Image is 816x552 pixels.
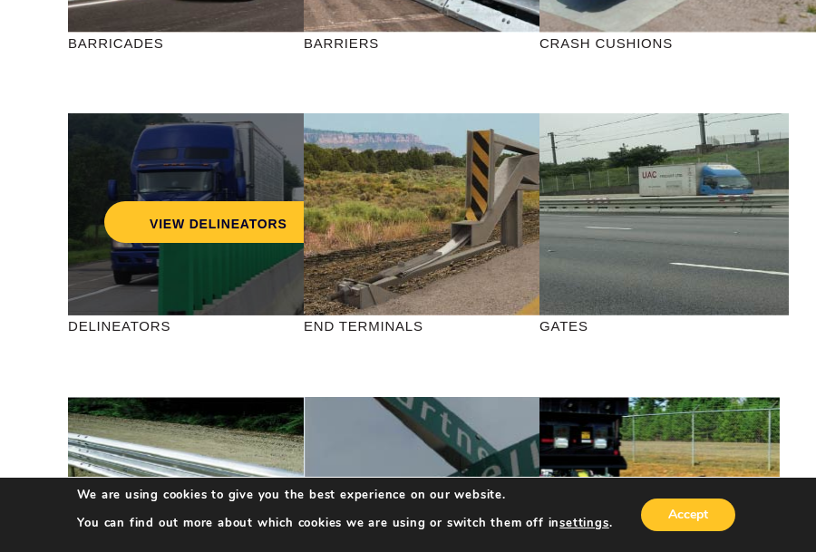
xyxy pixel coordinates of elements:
[304,315,512,336] p: END TERMINALS
[304,33,512,53] p: BARRIERS
[559,515,608,531] button: settings
[77,515,612,531] p: You can find out more about which cookies we are using or switch them off in .
[539,33,748,53] p: CRASH CUSHIONS
[77,487,612,503] p: We are using cookies to give you the best experience on our website.
[68,33,277,53] p: BARRICADES
[104,201,333,243] a: VIEW DELINEATORS
[68,315,277,336] p: DELINEATORS
[539,315,748,336] p: GATES
[641,499,735,531] button: Accept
